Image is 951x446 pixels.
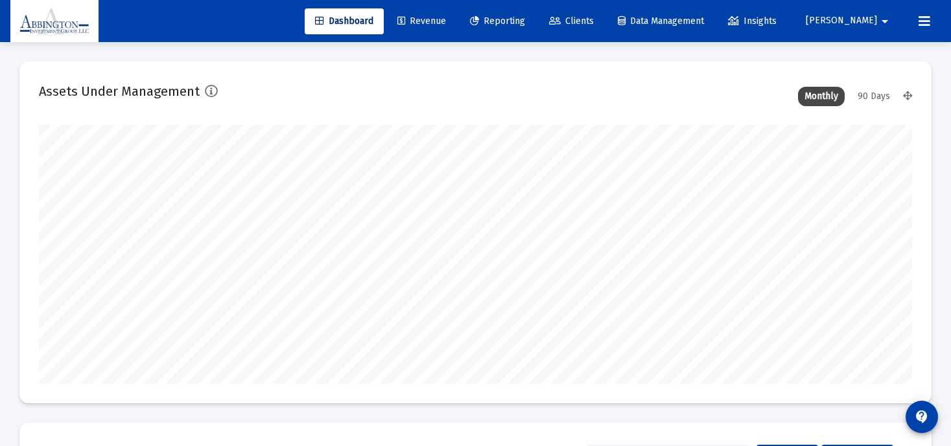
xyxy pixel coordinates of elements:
span: Data Management [618,16,704,27]
div: Monthly [798,87,845,106]
div: 90 Days [851,87,897,106]
span: Insights [728,16,777,27]
img: Dashboard [20,8,89,34]
span: Clients [549,16,594,27]
a: Reporting [460,8,535,34]
span: Dashboard [315,16,373,27]
button: [PERSON_NAME] [790,8,908,34]
a: Data Management [607,8,714,34]
a: Insights [718,8,787,34]
span: [PERSON_NAME] [806,16,877,27]
mat-icon: arrow_drop_down [877,8,893,34]
h2: Assets Under Management [39,81,200,102]
a: Clients [539,8,604,34]
span: Reporting [470,16,525,27]
mat-icon: contact_support [914,409,930,425]
a: Revenue [387,8,456,34]
span: Revenue [397,16,446,27]
a: Dashboard [305,8,384,34]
